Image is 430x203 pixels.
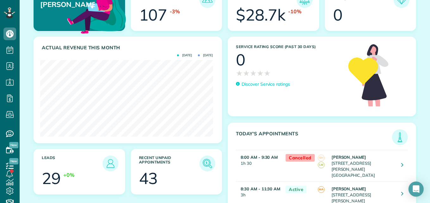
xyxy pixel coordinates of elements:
[177,54,192,57] span: [DATE]
[170,8,180,15] div: -3%
[236,81,290,88] a: Discover Service ratings
[201,157,214,170] img: icon_unpaid_appointments-47b8ce3997adf2238b356f14209ab4cced10bd1f174958f3ca8f1d0dd7fffeee.png
[42,156,103,171] h3: Leads
[318,186,325,193] span: MA
[236,150,282,181] td: 1h 30
[236,68,243,79] span: ★
[236,52,245,68] div: 0
[241,155,278,160] strong: 8:00 AM - 9:30 AM
[241,186,280,191] strong: 8:30 AM - 11:30 AM
[104,157,117,170] img: icon_leads-1bed01f49abd5b7fead27621c3d59655bb73ed531f8eeb49469d10e621d6b896.png
[9,158,18,164] span: New
[139,156,200,171] h3: Recent unpaid appointments
[330,150,396,181] td: [STREET_ADDRESS] [PERSON_NAME][GEOGRAPHIC_DATA]
[394,131,406,144] img: icon_todays_appointments-901f7ab196bb0bea1936b74009e4eb5ffbc2d2711fa7634e0d609ed5ef32b18b.png
[408,181,424,197] div: Open Intercom Messenger
[236,131,392,145] h3: Today's Appointments
[236,45,342,49] h3: Service Rating score (past 30 days)
[257,68,264,79] span: ★
[63,171,74,179] div: +0%
[332,186,366,191] strong: [PERSON_NAME]
[333,7,343,23] div: 0
[42,45,215,51] h3: Actual Revenue this month
[139,170,158,186] div: 43
[332,155,366,160] strong: [PERSON_NAME]
[250,68,257,79] span: ★
[139,7,168,23] div: 107
[243,68,250,79] span: ★
[288,8,301,15] div: -10%
[264,68,271,79] span: ★
[318,162,325,168] span: LM
[236,7,286,23] div: $28.7k
[318,155,325,161] span: SH
[242,81,290,88] p: Discover Service ratings
[198,54,213,57] span: [DATE]
[286,186,307,194] span: Active
[286,154,315,162] span: Cancelled
[9,142,18,148] span: New
[42,170,61,186] div: 29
